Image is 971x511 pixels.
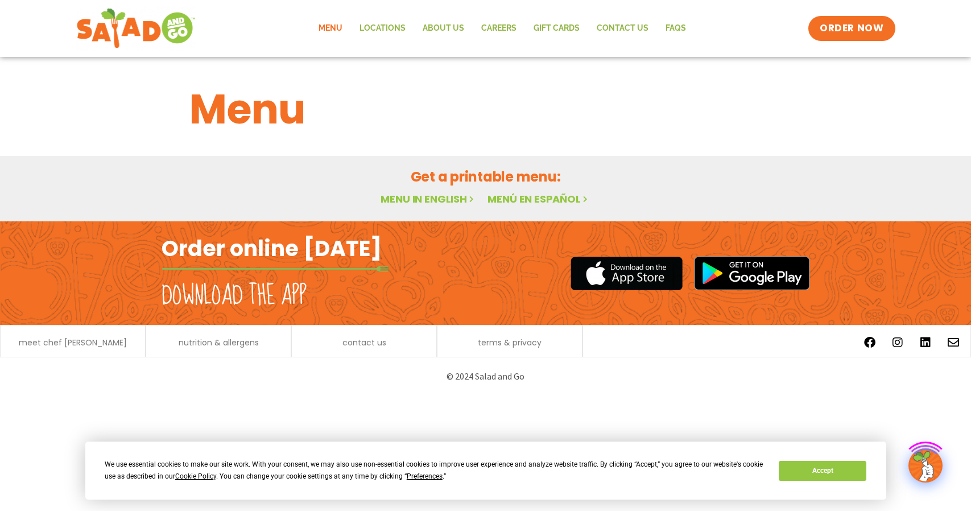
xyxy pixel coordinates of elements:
[571,255,683,292] img: appstore
[478,339,542,347] a: terms & privacy
[351,15,414,42] a: Locations
[175,472,216,480] span: Cookie Policy
[657,15,695,42] a: FAQs
[381,192,476,206] a: Menu in English
[162,234,382,262] h2: Order online [DATE]
[162,280,307,312] h2: Download the app
[487,192,590,206] a: Menú en español
[342,339,386,347] a: contact us
[407,472,443,480] span: Preferences
[179,339,259,347] a: nutrition & allergens
[588,15,657,42] a: Contact Us
[694,256,810,290] img: google_play
[105,459,765,483] div: We use essential cookies to make our site work. With your consent, we may also use non-essential ...
[820,22,883,35] span: ORDER NOW
[414,15,473,42] a: About Us
[76,6,196,51] img: new-SAG-logo-768×292
[310,15,351,42] a: Menu
[19,339,127,347] a: meet chef [PERSON_NAME]
[310,15,695,42] nav: Menu
[162,266,389,272] img: fork
[473,15,525,42] a: Careers
[167,369,804,384] p: © 2024 Salad and Go
[85,442,886,500] div: Cookie Consent Prompt
[189,79,782,140] h1: Menu
[808,16,895,41] a: ORDER NOW
[189,167,782,187] h2: Get a printable menu:
[779,461,866,481] button: Accept
[525,15,588,42] a: GIFT CARDS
